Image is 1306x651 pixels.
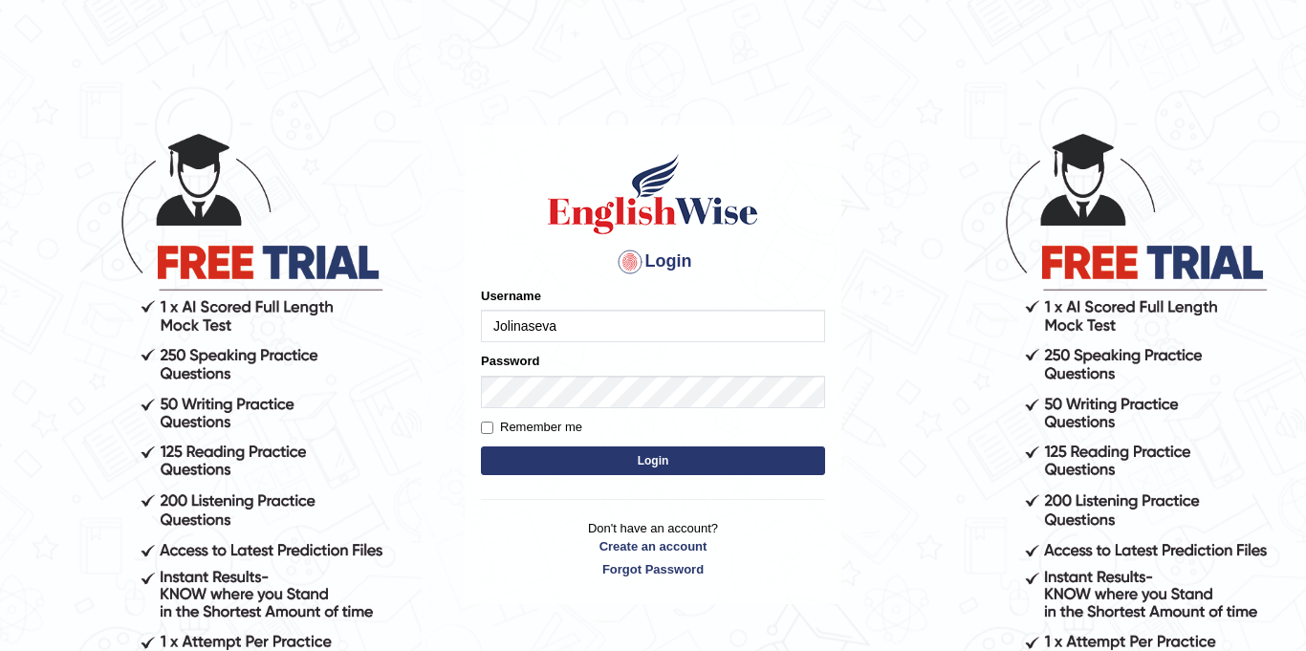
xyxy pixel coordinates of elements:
[481,560,825,578] a: Forgot Password
[544,151,762,237] img: Logo of English Wise sign in for intelligent practice with AI
[481,537,825,555] a: Create an account
[481,446,825,475] button: Login
[481,519,825,578] p: Don't have an account?
[481,422,493,434] input: Remember me
[481,287,541,305] label: Username
[481,418,582,437] label: Remember me
[481,352,539,370] label: Password
[481,247,825,277] h4: Login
